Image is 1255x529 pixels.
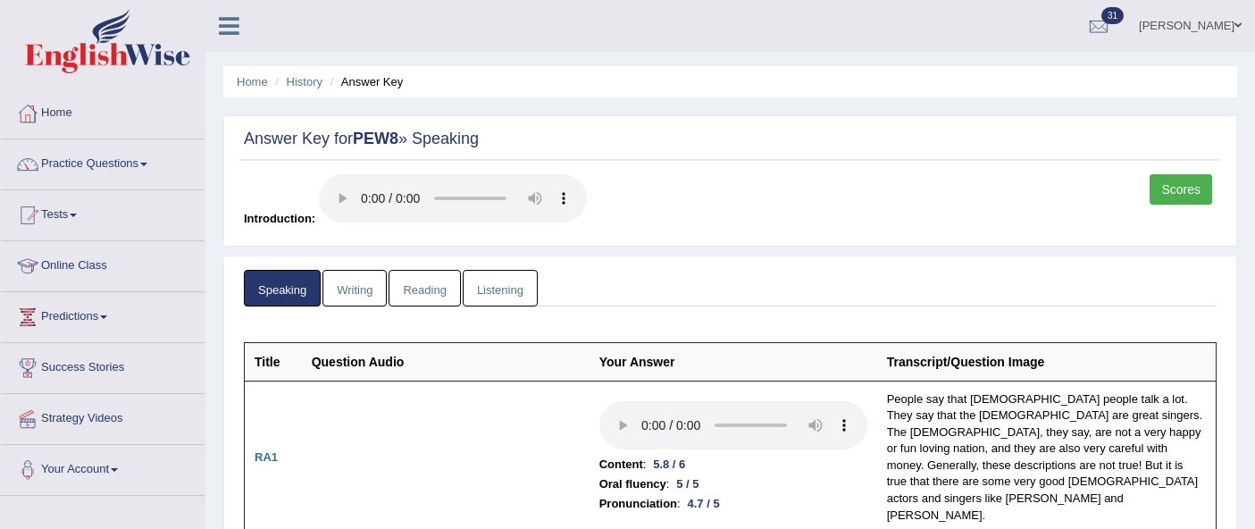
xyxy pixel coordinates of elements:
[599,455,867,474] li: :
[237,75,268,88] a: Home
[245,342,302,381] th: Title
[389,270,460,306] a: Reading
[599,474,867,494] li: :
[1,139,205,184] a: Practice Questions
[1,343,205,388] a: Success Stories
[1,241,205,286] a: Online Class
[1,88,205,133] a: Home
[681,494,727,513] div: 4.7 / 5
[244,130,1217,148] h2: Answer Key for » Speaking
[669,474,706,493] div: 5 / 5
[326,73,404,90] li: Answer Key
[590,342,877,381] th: Your Answer
[244,212,315,225] span: Introduction:
[1,445,205,490] a: Your Account
[463,270,538,306] a: Listening
[244,270,321,306] a: Speaking
[599,455,643,474] b: Content
[1,292,205,337] a: Predictions
[287,75,322,88] a: History
[599,494,677,514] b: Pronunciation
[322,270,387,306] a: Writing
[599,474,666,494] b: Oral fluency
[255,450,278,464] b: RA1
[353,130,398,147] strong: PEW8
[877,342,1217,381] th: Transcript/Question Image
[302,342,590,381] th: Question Audio
[646,455,692,474] div: 5.8 / 6
[1101,7,1124,24] span: 31
[1,394,205,439] a: Strategy Videos
[599,494,867,514] li: :
[1150,174,1212,205] a: Scores
[1,190,205,235] a: Tests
